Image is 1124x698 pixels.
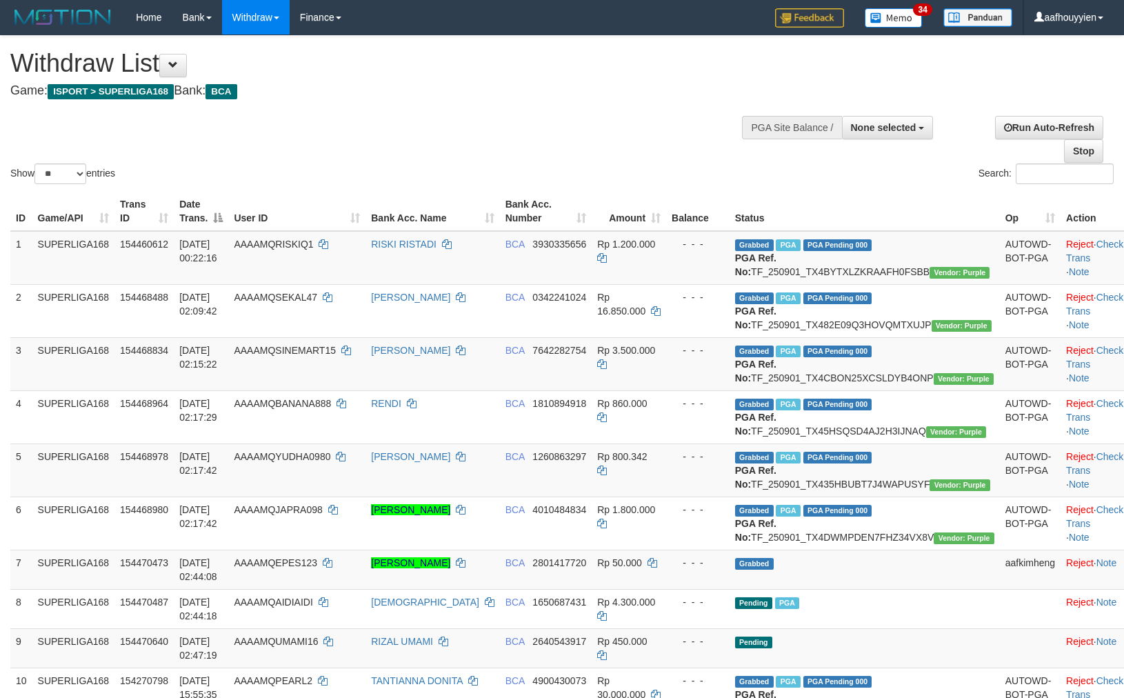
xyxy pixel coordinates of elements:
span: [DATE] 02:44:08 [179,557,217,582]
a: [PERSON_NAME] [371,292,450,303]
span: BCA [505,239,525,250]
th: User ID: activate to sort column ascending [228,192,365,231]
a: Note [1069,319,1090,330]
a: Check Trans [1066,398,1123,423]
b: PGA Ref. No: [735,465,776,490]
span: Vendor URL: https://trx4.1velocity.biz [934,373,994,385]
div: - - - [672,343,724,357]
span: Grabbed [735,676,774,688]
div: - - - [672,503,724,517]
span: Marked by aafnonsreyleab [776,239,800,251]
span: PGA Pending [803,399,872,410]
span: [DATE] 02:09:42 [179,292,217,317]
span: Grabbed [735,292,774,304]
div: - - - [672,595,724,609]
span: Rp 1.200.000 [597,239,655,250]
span: [DATE] 02:17:42 [179,451,217,476]
td: TF_250901_TX4CBON25XCSLDYB4ONP [730,337,1000,390]
a: RIZAL UMAMI [371,636,433,647]
span: Grabbed [735,452,774,463]
span: BCA [505,675,525,686]
img: Feedback.jpg [775,8,844,28]
td: 3 [10,337,32,390]
div: - - - [672,450,724,463]
a: Reject [1066,345,1094,356]
a: Check Trans [1066,451,1123,476]
th: Op: activate to sort column ascending [1000,192,1061,231]
td: aafkimheng [1000,550,1061,589]
span: Vendor URL: https://trx4.1velocity.biz [932,320,992,332]
a: Reject [1066,239,1094,250]
img: panduan.png [943,8,1012,27]
a: Reject [1066,636,1094,647]
td: TF_250901_TX45HSQSD4AJ2H3IJNAQ [730,390,1000,443]
span: PGA Pending [803,292,872,304]
a: TANTIANNA DONITA [371,675,463,686]
span: Copy 7642282754 to clipboard [532,345,586,356]
span: Grabbed [735,558,774,570]
span: AAAAMQEPES123 [234,557,317,568]
td: SUPERLIGA168 [32,628,115,668]
span: Copy 2640543917 to clipboard [532,636,586,647]
td: SUPERLIGA168 [32,284,115,337]
span: 154270798 [120,675,168,686]
span: Vendor URL: https://trx4.1velocity.biz [934,532,994,544]
span: Rp 16.850.000 [597,292,645,317]
span: Rp 50.000 [597,557,642,568]
span: PGA Pending [803,346,872,357]
span: Grabbed [735,239,774,251]
td: 4 [10,390,32,443]
span: 154468834 [120,345,168,356]
span: Marked by aafmaleo [776,676,800,688]
div: - - - [672,397,724,410]
td: AUTOWD-BOT-PGA [1000,337,1061,390]
span: Marked by aafchoeunmanni [776,505,800,517]
a: Reject [1066,597,1094,608]
td: SUPERLIGA168 [32,550,115,589]
th: Trans ID: activate to sort column ascending [114,192,174,231]
span: [DATE] 02:15:22 [179,345,217,370]
b: PGA Ref. No: [735,518,776,543]
span: BCA [505,557,525,568]
span: Copy 4900430073 to clipboard [532,675,586,686]
label: Search: [979,163,1114,184]
td: 9 [10,628,32,668]
span: Pending [735,597,772,609]
span: Grabbed [735,505,774,517]
span: Rp 450.000 [597,636,647,647]
td: SUPERLIGA168 [32,337,115,390]
span: Copy 4010484834 to clipboard [532,504,586,515]
span: PGA Pending [803,452,872,463]
span: AAAAMQYUDHA0980 [234,451,330,462]
a: Reject [1066,451,1094,462]
a: [PERSON_NAME] [371,557,450,568]
div: - - - [672,635,724,648]
span: Marked by aafnonsreyleab [775,597,799,609]
td: AUTOWD-BOT-PGA [1000,390,1061,443]
span: Copy 1650687431 to clipboard [532,597,586,608]
span: 34 [913,3,932,16]
td: SUPERLIGA168 [32,443,115,497]
span: Copy 1810894918 to clipboard [532,398,586,409]
td: TF_250901_TX435HBUBT7J4WAPUSYF [730,443,1000,497]
span: AAAAMQJAPRA098 [234,504,322,515]
span: BCA [505,451,525,462]
td: AUTOWD-BOT-PGA [1000,231,1061,285]
span: AAAAMQPEARL2 [234,675,312,686]
span: AAAAMQSEKAL47 [234,292,317,303]
th: Status [730,192,1000,231]
a: [PERSON_NAME] [371,504,450,515]
label: Show entries [10,163,115,184]
b: PGA Ref. No: [735,252,776,277]
a: Run Auto-Refresh [995,116,1103,139]
div: - - - [672,556,724,570]
span: [DATE] 00:22:16 [179,239,217,263]
span: Copy 2801417720 to clipboard [532,557,586,568]
span: 154470473 [120,557,168,568]
b: PGA Ref. No: [735,412,776,437]
span: BCA [505,597,525,608]
b: PGA Ref. No: [735,306,776,330]
img: MOTION_logo.png [10,7,115,28]
th: Bank Acc. Number: activate to sort column ascending [500,192,592,231]
b: PGA Ref. No: [735,359,776,383]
